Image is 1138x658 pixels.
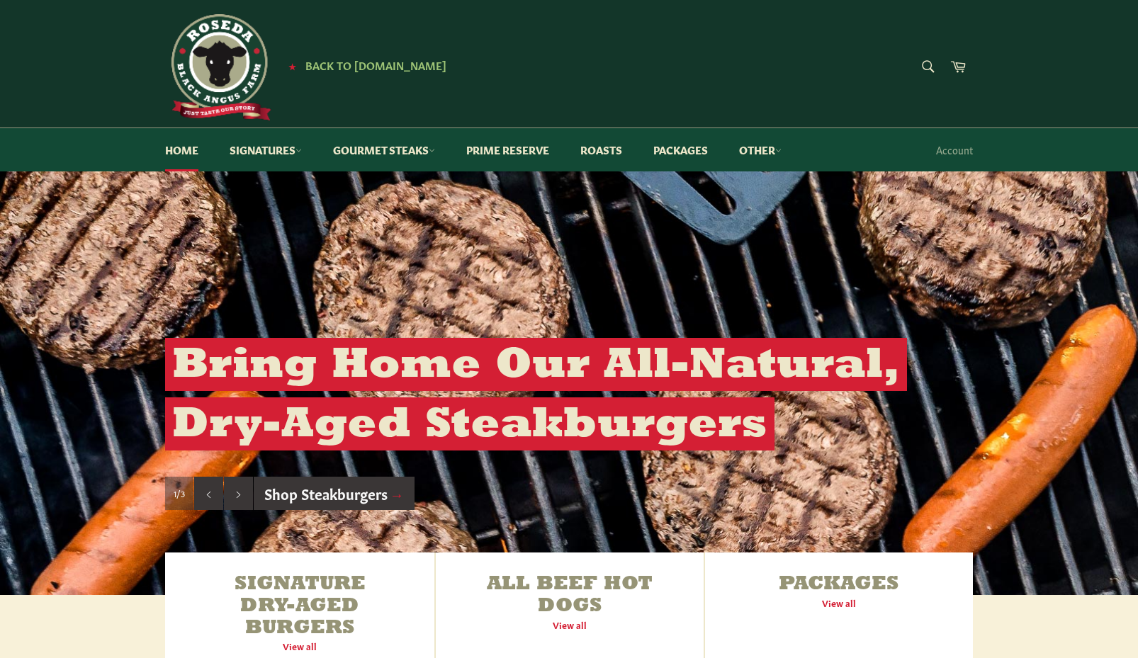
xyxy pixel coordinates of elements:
a: Packages [639,128,722,171]
div: Slide 1, current [165,477,193,511]
a: Home [151,128,213,171]
span: 1/3 [174,487,185,499]
a: Signatures [215,128,316,171]
button: Previous slide [194,477,223,511]
a: Roasts [566,128,636,171]
a: Other [725,128,796,171]
a: ★ Back to [DOMAIN_NAME] [281,60,446,72]
a: Gourmet Steaks [319,128,449,171]
span: Back to [DOMAIN_NAME] [305,57,446,72]
a: Prime Reserve [452,128,563,171]
img: Roseda Beef [165,14,271,120]
button: Next slide [224,477,253,511]
span: → [390,483,404,503]
a: Shop Steakburgers [254,477,415,511]
a: Account [929,129,980,171]
span: ★ [288,60,296,72]
h2: Bring Home Our All-Natural, Dry-Aged Steakburgers [165,338,907,450]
